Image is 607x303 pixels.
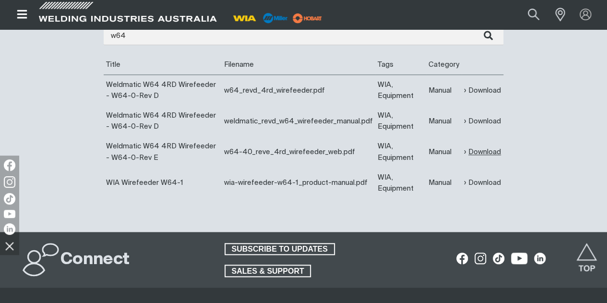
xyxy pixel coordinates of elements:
img: Instagram [4,176,15,188]
th: Title [104,55,222,75]
a: miller [290,14,325,22]
input: Enter search... [104,26,503,45]
td: weldmatic_revd_w64_wirefeeder_manual.pdf [222,106,375,136]
th: Tags [375,55,426,75]
a: Download [464,146,501,158]
td: Manual [426,106,462,136]
a: Download [464,85,501,96]
input: Product name or item number... [505,4,550,25]
td: WIA, Equipment [375,106,426,136]
th: Filename [222,55,375,75]
td: Manual [426,136,462,167]
img: TikTok [4,193,15,205]
a: Download [464,116,501,127]
button: Search products [517,4,550,25]
td: wia-wirefeeder-w64-1_product-manual.pdf [222,168,375,198]
button: Scroll to top [576,243,597,265]
img: Facebook [4,159,15,171]
span: SALES & SUPPORT [226,265,310,277]
td: Weldmatic W64 4RD Wirefeeder - W64-0-Rev E [104,136,222,167]
a: Download [464,177,501,188]
img: LinkedIn [4,223,15,235]
td: Weldmatic W64 4RD Wirefeeder - W64-0-Rev D [104,106,222,136]
a: SALES & SUPPORT [225,265,311,277]
td: WIA, Equipment [375,136,426,167]
img: miller [290,11,325,25]
td: WIA, Equipment [375,168,426,198]
td: WIA, Equipment [375,75,426,106]
img: YouTube [4,210,15,218]
a: SUBSCRIBE TO UPDATES [225,243,335,255]
td: WIA Wirefeeder W64-1 [104,168,222,198]
td: Manual [426,75,462,106]
td: w64-40_reve_4rd_wirefeeder_web.pdf [222,136,375,167]
h2: Connect [60,249,130,270]
td: Manual [426,168,462,198]
td: Weldmatic W64 4RD Wirefeeder - W64-0-Rev D [104,75,222,106]
span: SUBSCRIBE TO UPDATES [226,243,334,255]
th: Category [426,55,462,75]
img: hide socials [1,238,18,254]
td: w64_revd_4rd_wirefeeder.pdf [222,75,375,106]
